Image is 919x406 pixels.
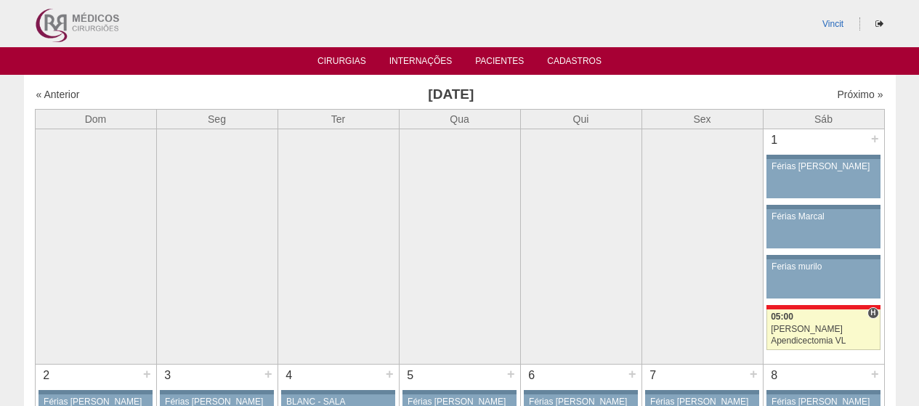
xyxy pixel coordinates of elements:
[772,212,875,222] div: Férias Marcal
[36,89,80,100] a: « Anterior
[262,365,275,383] div: +
[766,259,880,299] a: Ferias murilo
[39,390,152,394] div: Key: Aviso
[875,20,883,28] i: Sair
[641,109,763,129] th: Sex
[156,109,278,129] th: Seg
[626,365,639,383] div: +
[772,162,875,171] div: Férias [PERSON_NAME]
[766,159,880,198] a: Férias [PERSON_NAME]
[141,365,153,383] div: +
[384,365,396,383] div: +
[772,262,875,272] div: Ferias murilo
[399,109,520,129] th: Qua
[35,109,156,129] th: Dom
[837,89,883,100] a: Próximo »
[766,305,880,309] div: Key: Assunção
[400,365,422,386] div: 5
[764,129,786,151] div: 1
[278,109,399,129] th: Ter
[524,390,637,394] div: Key: Aviso
[157,365,179,386] div: 3
[402,390,516,394] div: Key: Aviso
[869,365,881,383] div: +
[505,365,517,383] div: +
[771,325,876,334] div: [PERSON_NAME]
[475,56,524,70] a: Pacientes
[764,365,786,386] div: 8
[520,109,641,129] th: Qui
[766,309,880,350] a: H 05:00 [PERSON_NAME] Apendicectomia VL
[645,390,758,394] div: Key: Aviso
[521,365,543,386] div: 6
[766,255,880,259] div: Key: Aviso
[389,56,453,70] a: Internações
[317,56,366,70] a: Cirurgias
[748,365,760,383] div: +
[239,84,663,105] h3: [DATE]
[766,155,880,159] div: Key: Aviso
[547,56,602,70] a: Cadastros
[766,390,880,394] div: Key: Aviso
[281,390,394,394] div: Key: Aviso
[771,336,876,346] div: Apendicectomia VL
[160,390,273,394] div: Key: Aviso
[822,19,843,29] a: Vincit
[766,209,880,248] a: Férias Marcal
[771,312,793,322] span: 05:00
[869,129,881,148] div: +
[642,365,665,386] div: 7
[278,365,301,386] div: 4
[766,205,880,209] div: Key: Aviso
[36,365,58,386] div: 2
[867,307,878,319] span: Hospital
[763,109,884,129] th: Sáb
